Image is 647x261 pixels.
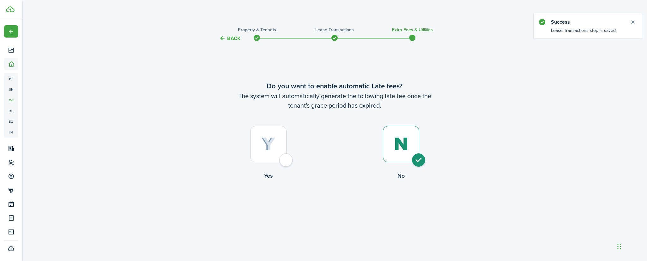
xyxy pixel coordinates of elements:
[4,73,18,84] a: pt
[615,231,647,261] iframe: Chat Widget
[394,137,408,151] img: No (selected)
[4,116,18,127] a: eq
[4,105,18,116] a: kl
[219,35,240,42] button: Back
[202,81,467,91] wizard-step-header-title: Do you want to enable automatic Late fees?
[628,18,637,27] button: Close notify
[534,27,642,39] notify-body: Lease Transactions step is saved.
[392,27,433,33] h3: Extra fees & Utilities
[551,18,624,26] notify-title: Success
[238,27,276,33] h3: Property & Tenants
[315,27,354,33] h3: Lease Transactions
[202,172,335,180] control-radio-card-title: Yes
[617,237,621,256] div: Drag
[4,84,18,95] a: un
[4,95,18,105] a: oc
[4,25,18,38] button: Open menu
[202,91,467,110] wizard-step-header-description: The system will automatically generate the following late fee once the tenant's grace period has ...
[335,172,467,180] control-radio-card-title: No
[261,137,275,151] img: Yes
[6,6,15,12] img: TenantCloud
[4,127,18,138] a: in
